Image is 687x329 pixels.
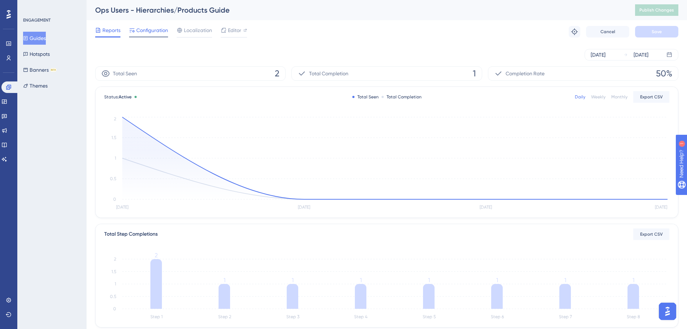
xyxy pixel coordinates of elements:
tspan: [DATE] [298,205,310,210]
span: Publish Changes [639,7,674,13]
tspan: [DATE] [116,205,128,210]
tspan: 1 [115,156,116,161]
span: Reports [102,26,120,35]
button: Hotspots [23,48,50,61]
span: Total Completion [309,69,348,78]
span: Cancel [600,29,615,35]
div: ENGAGEMENT [23,17,50,23]
tspan: 0 [113,306,116,311]
tspan: Step 3 [286,314,299,319]
tspan: 1 [360,277,362,284]
tspan: 1 [224,277,225,284]
iframe: UserGuiding AI Assistant Launcher [657,301,678,322]
div: Total Step Completions [104,230,158,239]
div: BETA [50,68,57,72]
div: [DATE] [591,50,605,59]
span: Configuration [136,26,168,35]
span: 1 [473,68,476,79]
span: Completion Rate [506,69,545,78]
span: Status: [104,94,132,100]
div: Weekly [591,94,605,100]
span: Need Help? [17,2,45,10]
button: Export CSV [633,228,669,240]
span: Export CSV [640,94,663,100]
span: Active [119,94,132,99]
span: Save [652,29,662,35]
span: Localization [184,26,212,35]
tspan: Step 6 [491,314,504,319]
div: Daily [575,94,585,100]
tspan: 2 [114,257,116,262]
div: [DATE] [634,50,648,59]
tspan: 2 [155,252,158,259]
tspan: 0.5 [110,294,116,299]
tspan: [DATE] [655,205,667,210]
tspan: 1 [115,281,116,286]
span: 50% [656,68,672,79]
tspan: 1 [633,277,634,284]
tspan: 1.5 [111,135,116,140]
tspan: Step 4 [354,314,367,319]
tspan: 0.5 [110,176,116,181]
div: Ops Users - Hierarchies/Products Guide [95,5,617,15]
span: Export CSV [640,231,663,237]
div: Monthly [611,94,627,100]
span: 2 [275,68,279,79]
tspan: 1 [428,277,430,284]
button: Themes [23,79,48,92]
tspan: Step 7 [559,314,572,319]
button: Publish Changes [635,4,678,16]
span: Editor [228,26,241,35]
span: Total Seen [113,69,137,78]
tspan: Step 8 [627,314,640,319]
button: Guides [23,32,46,45]
tspan: 1 [564,277,566,284]
div: 1 [50,4,52,9]
tspan: 2 [114,116,116,121]
button: BannersBETA [23,63,57,76]
tspan: Step 1 [150,314,163,319]
div: Total Completion [382,94,422,100]
tspan: 1 [496,277,498,284]
div: Total Seen [352,94,379,100]
tspan: [DATE] [480,205,492,210]
button: Export CSV [633,91,669,103]
tspan: 0 [113,197,116,202]
tspan: 1 [292,277,294,284]
button: Save [635,26,678,37]
tspan: Step 5 [423,314,436,319]
button: Cancel [586,26,629,37]
tspan: 1.5 [111,269,116,274]
tspan: Step 2 [218,314,231,319]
